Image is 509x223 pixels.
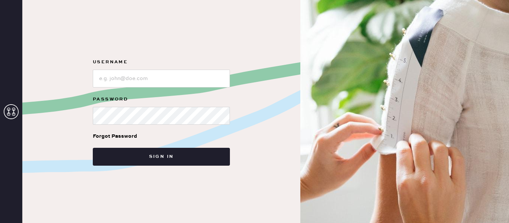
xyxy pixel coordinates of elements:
[93,58,230,67] label: Username
[93,95,230,104] label: Password
[93,125,137,148] a: Forgot Password
[93,70,230,87] input: e.g. john@doe.com
[93,148,230,166] button: Sign in
[93,132,137,140] div: Forgot Password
